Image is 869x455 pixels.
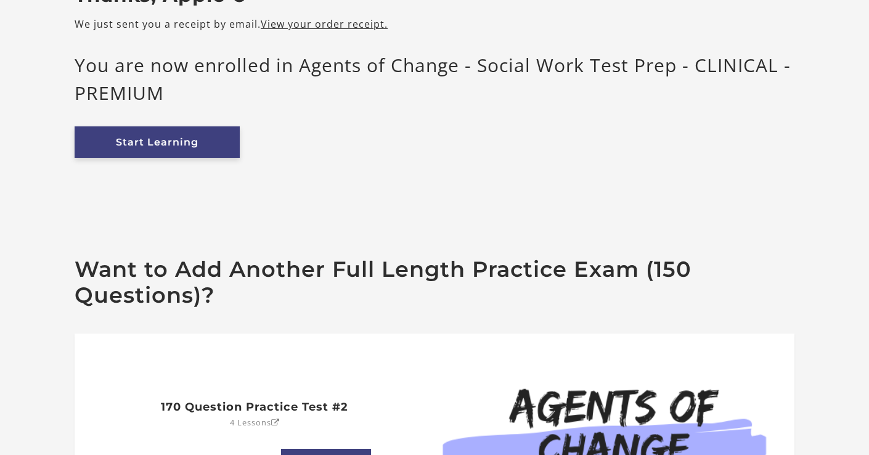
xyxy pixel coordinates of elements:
i: Open in a new window [271,419,280,427]
a: View your order receipt. [261,17,388,31]
h2: 170 Question Practice Test #2 [128,400,381,414]
h2: Want to Add Another Full Length Practice Exam (150 Questions)? [75,256,794,308]
a: 170 Question Practice Test #2 4 LessonsOpen in a new window [128,390,381,419]
p: You are now enrolled in Agents of Change - Social Work Test Prep - CLINICAL - PREMIUM [75,51,794,107]
p: 4 Lessons [230,419,280,427]
a: Start Learning [75,126,240,158]
p: We just sent you a receipt by email. [75,17,794,31]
